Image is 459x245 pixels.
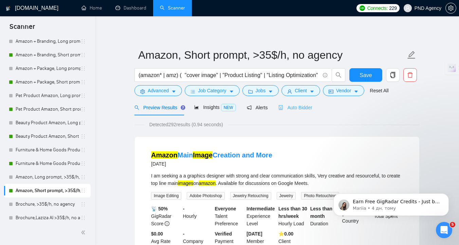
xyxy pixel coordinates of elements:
[4,143,91,157] li: Furniture & Home Goods Product Amazon, Long prompt, >35$/h, no agency
[4,211,91,225] li: Brochure,Laziza AI >35$/h, no agency
[4,22,40,36] span: Scanner
[354,89,359,94] span: caret-down
[151,206,168,211] b: 📡 50%
[214,205,245,227] div: Talent Preference
[40,156,69,163] div: • 6 дн. тому
[4,89,91,102] li: Pet Product Amazon, Long prompt, >35$/h, no agency
[80,66,86,71] span: holder
[24,56,39,63] div: Mariia
[407,51,416,59] span: edit
[246,231,262,237] b: [DATE]
[151,160,272,168] div: [DATE]
[229,89,234,94] span: caret-down
[182,205,214,227] div: Hourly
[336,87,351,94] span: Vendor
[24,181,39,188] div: Mariia
[80,79,86,85] span: holder
[171,89,176,94] span: caret-down
[24,81,39,88] div: Mariia
[4,170,91,184] li: Amazon, Long prompt, >35$/h, no agency
[16,143,80,157] a: Furniture & Home Goods Product Amazon, Long prompt, >35$/h, no agency
[27,183,54,210] button: Повідомлення
[40,131,69,138] div: • 4 дн. тому
[134,85,182,96] button: settingAdvancedcaret-down
[190,89,195,94] span: bars
[119,3,131,15] div: Закрити
[360,5,365,11] img: upwork-logo.png
[80,120,86,126] span: holder
[80,134,86,139] span: holder
[450,222,455,227] span: 5
[386,72,399,78] span: copy
[4,184,91,197] li: Amazon, Short prompt, >35$/h, no agency
[16,184,80,197] a: Amazon, Short prompt, >35$/h, no agency
[24,24,106,30] span: Привіт. Все працює наче. Дякую
[160,5,185,11] a: searchScanner
[81,5,102,11] a: homeHome
[194,105,199,110] span: area-chart
[178,181,193,186] mark: images
[6,3,11,14] img: logo
[16,48,80,62] a: Amazon + Branding, Short prompt, >35$/h, no agency
[80,52,86,58] span: holder
[277,205,309,227] div: Hourly Load
[323,73,327,77] span: info-circle
[180,105,186,111] div: Tooltip anchor
[165,221,169,226] span: info-circle
[405,6,410,11] span: user
[193,151,213,159] mark: Image
[138,46,406,63] input: Scanner name...
[80,215,86,221] span: holder
[4,75,91,89] li: Amazon + Package, Short prompt, >35$/h, no agency
[310,89,314,94] span: caret-down
[16,102,80,116] a: Pet Product Amazon, Short prompt, >35$/h, no agency
[4,130,91,143] li: Beauty Product Amazon, Short prompt, >35$/h, no agency
[8,124,21,138] img: Profile image for Mariia
[183,206,185,211] b: -
[8,174,21,188] img: Profile image for Mariia
[198,87,226,94] span: Job Category
[24,131,39,138] div: Mariia
[404,72,417,78] span: delete
[277,192,296,200] span: Jewelry
[247,105,268,110] span: Alerts
[24,31,38,38] div: Nazar
[199,181,216,186] mark: amazon
[139,71,320,79] input: Search Freelance Jobs...
[370,87,388,94] a: Reset All
[109,183,136,210] button: Завдання
[246,206,275,211] b: Intermediate
[4,62,91,75] li: Amazon + Package, Long prompt, >35$/h, no agency
[80,202,86,207] span: holder
[183,231,185,237] b: -
[151,192,181,200] span: Image Editing
[215,206,236,211] b: Everyone
[349,68,382,82] button: Save
[8,99,21,113] img: Profile image for Mariia
[332,72,345,78] span: search
[115,5,146,11] a: dashboardDashboard
[329,89,333,94] span: idcard
[386,68,400,82] button: copy
[8,24,21,37] img: Profile image for Nazar
[80,93,86,98] span: holder
[301,192,339,200] span: Photo Retouching
[268,89,273,94] span: caret-down
[16,62,80,75] a: Amazon + Package, Long prompt, >35$/h, no agency
[16,170,80,184] a: Amazon, Long prompt, >35$/h, no agency
[151,151,178,159] mark: Amazon
[80,161,86,166] span: holder
[54,183,81,210] button: Запити
[221,104,236,111] span: NEW
[367,4,388,12] span: Connects:
[445,3,456,14] button: setting
[278,105,312,110] span: Auto Bidder
[16,197,80,211] a: Brochure, >35$/h, no agency
[187,192,224,200] span: Adobe Photoshop
[16,130,80,143] a: Beauty Product Amazon, Short prompt, >35$/h, no agency
[8,49,21,62] img: Profile image for Mariia
[281,85,320,96] button: userClientcaret-down
[256,87,266,94] span: Jobs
